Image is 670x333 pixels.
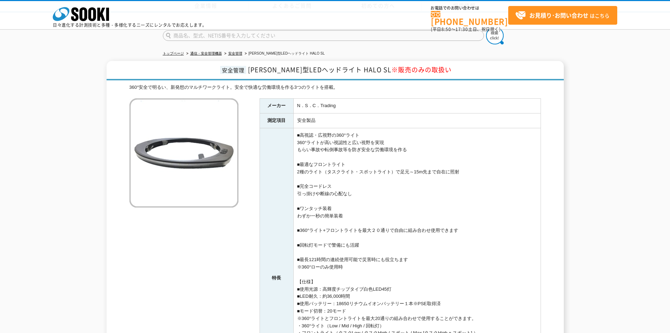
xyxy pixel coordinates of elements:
td: N．S．C．Trading [293,99,541,113]
strong: お見積り･お問い合わせ [529,11,588,19]
th: 測定項目 [260,113,293,128]
div: 360°安全で明るい、新発想のマルチワークライト。安全で快適な労働環境を作る3つのライトを搭載。 [129,84,541,91]
img: btn_search.png [486,27,504,44]
span: ※販売のみの取扱い [391,65,452,74]
span: はこちら [515,10,610,21]
a: 通信・安全管理機器 [190,51,222,55]
span: 17:30 [455,26,468,32]
input: 商品名、型式、NETIS番号を入力してください [163,30,484,41]
span: [PERSON_NAME]型LEDヘッドライト HALO SL [248,65,452,74]
a: お見積り･お問い合わせはこちら [508,6,617,25]
a: 安全管理 [228,51,242,55]
img: 全周型LEDヘッドライト HALO SL [129,98,238,208]
a: トップページ [163,51,184,55]
p: 日々進化する計測技術と多種・多様化するニーズにレンタルでお応えします。 [53,23,207,27]
td: 安全製品 [293,113,541,128]
span: 安全管理 [220,66,246,74]
span: お電話でのお問い合わせは [431,6,508,10]
span: (平日 ～ 土日、祝日除く) [431,26,500,32]
span: 8:50 [441,26,451,32]
li: [PERSON_NAME]型LEDヘッドライト HALO SL [243,50,325,57]
th: メーカー [260,99,293,113]
a: [PHONE_NUMBER] [431,11,508,25]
